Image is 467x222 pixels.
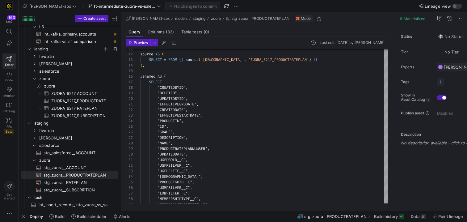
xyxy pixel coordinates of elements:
div: 24 [126,118,133,124]
span: stg_zuora__PRODUCTRATEPLAN [232,16,289,21]
span: stg_zuora__PRODUCTRATEPLAN [304,214,367,219]
div: Press SPACE to select this row. [21,23,118,30]
a: ZUORA_6217_ACCOUNT​​​​​​​​​ [21,90,118,97]
div: Press SPACE to select this row. [21,60,118,67]
img: undefined [296,17,300,20]
span: stg_zuora__PRODUCTRATEPLAN​​​​​​​​​​ [44,172,111,179]
span: SELECT [149,57,162,62]
div: Press SPACE to select this row. [21,82,118,90]
div: 19 [126,90,133,96]
span: [PERSON_NAME]-sbx [29,4,71,9]
span: "REFERRALCREDITCOST__C" [158,202,207,207]
span: "PRODUCTRATEPLANNUMBER" [158,146,207,151]
div: 30 [126,152,133,157]
span: (33) [166,30,174,34]
a: Catalog [2,100,16,115]
span: staging [34,120,117,127]
span: stg_zuora__ACCOUNT​​​​​​​​​​ [44,164,111,171]
div: 17 [126,79,133,85]
span: "NAME" [158,141,170,146]
span: "ID" [158,124,166,129]
span: models [175,16,187,21]
div: Press SPACE to select this row. [21,112,118,119]
a: Monitor [2,84,16,100]
span: , [201,113,203,118]
span: source [186,57,199,62]
div: Press SPACE to select this row. [21,105,118,112]
div: 26 [126,129,133,135]
span: ZUORA_6217_ACCOUNT​​​​​​​​​ [51,90,111,97]
button: [PERSON_NAME]-sbx [125,15,171,22]
span: ( [162,52,164,57]
a: zuora​​​​​​​​ [21,82,118,90]
div: Press SPACE to select this row. [21,75,118,82]
button: ft-intermediate-zuora-vs-salesforce-08052025 [87,2,163,10]
span: , [181,118,183,123]
span: source [140,52,153,57]
button: Data2K [408,211,429,222]
div: Press SPACE to select this row. [21,156,118,164]
span: } [315,57,318,62]
span: "UPDATEDBYID" [158,96,186,101]
span: Build scheduler [77,214,107,219]
a: https://storage.googleapis.com/y42-prod-data-exchange/images/uAsz27BndGEK0hZWDFeOjoxA7jCwgK9jE472... [2,1,16,11]
span: "PRODUCTID" [158,118,181,123]
span: , [190,185,192,190]
span: Status [401,34,432,39]
span: Beta [4,129,14,134]
span: "DESCRIPTION" [158,135,186,140]
button: [PERSON_NAME]-sbx [21,2,78,10]
span: No Status [438,34,464,39]
div: 36 [126,185,133,190]
div: 29 [126,146,133,152]
span: , [186,152,188,157]
span: '[DEMOGRAPHIC_DATA]' [201,57,244,62]
span: task [34,194,117,201]
div: Press SPACE to select this row. [21,97,118,105]
span: Create asset [83,16,106,21]
div: 25 [126,124,133,129]
span: , [207,146,209,151]
span: 'ZUORA_6217_PRODUCTRATEPLAN' [248,57,309,62]
span: ZUORA_6217_RATEPLAN​​​​​​​​​ [51,105,111,112]
div: 28 [126,140,133,146]
span: Point lineage [438,214,463,219]
span: , [186,85,188,90]
div: Press SPACE to select this row. [21,53,118,60]
button: Build [47,211,67,222]
div: Press SPACE to select this row. [21,179,118,186]
span: stg_zuora__SUBSCRIPTION​​​​​​​​​​ [44,186,111,194]
span: "CREATEDBYID" [158,85,186,90]
span: ZUORA_6217_SUBSCRIPTION​​​​​​​​​ [51,112,111,119]
span: fivetran [39,127,117,134]
span: staging [193,16,205,21]
div: 39 [126,202,133,207]
span: int_insert_records_into_zuora_vs_salesforce​​​​​​​​​​ [39,201,111,208]
a: int_insert_records_into_zuora_vs_salesforce​​​​​​​​​​ [21,201,118,208]
span: , [207,202,209,207]
span: ) [309,57,311,62]
span: , [244,57,246,62]
div: GJ [438,65,443,70]
span: , [177,91,179,96]
span: ft-intermediate-zuora-vs-salesforce-08052025 [94,4,156,9]
span: , [170,141,173,146]
a: stg_zuora__RATEPLAN​​​​​​​​​​ [21,179,118,186]
span: AS [155,52,160,57]
span: "UGFPGOLD__C" [158,157,186,162]
div: Press SPACE to select this row. [21,194,118,201]
div: Press SPACE to select this row. [21,90,118,97]
span: [PERSON_NAME]-sbx [132,16,170,21]
a: int_kafka_primary_accounts​​​​​​​​​​ [21,30,118,38]
div: 16 [126,74,133,79]
span: [PERSON_NAME] [39,134,117,142]
span: salesforce [39,142,117,149]
span: , [190,163,192,168]
span: Monitor [3,94,15,97]
span: Preview [134,41,148,45]
span: "EFFECTIVEENDDATE" [158,102,196,107]
div: Press SPACE to select this row. [21,119,118,127]
div: Press SPACE to select this row. [21,30,118,38]
div: 38 [126,196,133,202]
span: "MEMBERSHIPTYPE__C" [158,196,199,201]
